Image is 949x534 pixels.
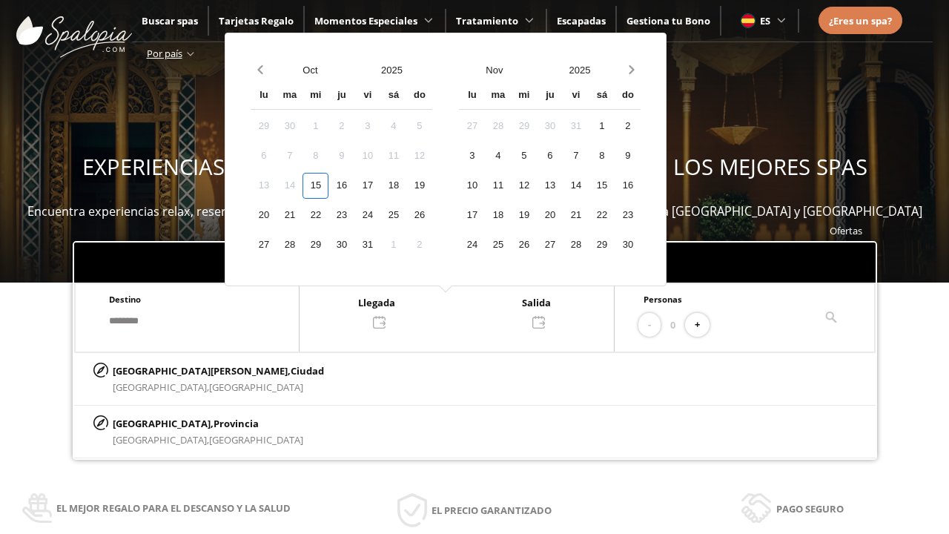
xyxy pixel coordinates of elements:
[563,232,589,258] div: 28
[277,232,302,258] div: 28
[459,83,485,109] div: lu
[302,173,328,199] div: 15
[328,232,354,258] div: 30
[406,83,432,109] div: do
[214,417,259,430] span: Provincia
[328,173,354,199] div: 16
[537,143,563,169] div: 6
[109,294,141,305] span: Destino
[485,232,511,258] div: 25
[537,113,563,139] div: 30
[113,363,324,379] p: [GEOGRAPHIC_DATA][PERSON_NAME],
[485,83,511,109] div: ma
[354,83,380,109] div: vi
[557,14,606,27] a: Escapadas
[380,143,406,169] div: 11
[644,294,682,305] span: Personas
[354,173,380,199] div: 17
[563,113,589,139] div: 31
[380,83,406,109] div: sá
[209,380,303,394] span: [GEOGRAPHIC_DATA]
[147,47,182,60] span: Por país
[485,202,511,228] div: 18
[563,83,589,109] div: vi
[328,143,354,169] div: 9
[459,202,485,228] div: 17
[622,57,641,83] button: Next month
[113,380,209,394] span: [GEOGRAPHIC_DATA],
[459,113,641,258] div: Calendar days
[459,143,485,169] div: 3
[251,232,277,258] div: 27
[251,83,432,258] div: Calendar wrapper
[511,113,537,139] div: 29
[219,14,294,27] a: Tarjetas Regalo
[589,173,615,199] div: 15
[589,232,615,258] div: 29
[615,143,641,169] div: 9
[829,13,892,29] a: ¿Eres un spa?
[277,83,302,109] div: ma
[638,313,661,337] button: -
[328,113,354,139] div: 2
[56,500,291,516] span: El mejor regalo para el descanso y la salud
[354,232,380,258] div: 31
[277,202,302,228] div: 21
[626,14,710,27] a: Gestiona tu Bono
[511,173,537,199] div: 12
[511,83,537,109] div: mi
[380,113,406,139] div: 4
[485,143,511,169] div: 4
[113,415,303,432] p: [GEOGRAPHIC_DATA],
[459,113,485,139] div: 27
[354,202,380,228] div: 24
[251,57,269,83] button: Previous month
[142,14,198,27] a: Buscar spas
[277,173,302,199] div: 14
[251,202,277,228] div: 20
[277,143,302,169] div: 7
[670,317,675,333] span: 0
[269,57,351,83] button: Open months overlay
[485,173,511,199] div: 11
[406,202,432,228] div: 26
[537,173,563,199] div: 13
[511,232,537,258] div: 26
[615,202,641,228] div: 23
[406,143,432,169] div: 12
[459,173,485,199] div: 10
[537,232,563,258] div: 27
[328,202,354,228] div: 23
[589,143,615,169] div: 8
[406,173,432,199] div: 19
[829,14,892,27] span: ¿Eres un spa?
[459,83,641,258] div: Calendar wrapper
[406,232,432,258] div: 2
[511,202,537,228] div: 19
[589,202,615,228] div: 22
[589,113,615,139] div: 1
[563,143,589,169] div: 7
[830,224,862,237] a: Ofertas
[615,173,641,199] div: 16
[354,143,380,169] div: 10
[431,502,552,518] span: El precio garantizado
[380,202,406,228] div: 25
[328,83,354,109] div: ju
[351,57,432,83] button: Open years overlay
[615,83,641,109] div: do
[563,202,589,228] div: 21
[113,433,209,446] span: [GEOGRAPHIC_DATA],
[776,501,844,517] span: Pago seguro
[354,113,380,139] div: 3
[16,1,132,58] img: ImgLogoSpalopia.BvClDcEz.svg
[589,83,615,109] div: sá
[251,113,432,258] div: Calendar days
[537,83,563,109] div: ju
[537,57,622,83] button: Open years overlay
